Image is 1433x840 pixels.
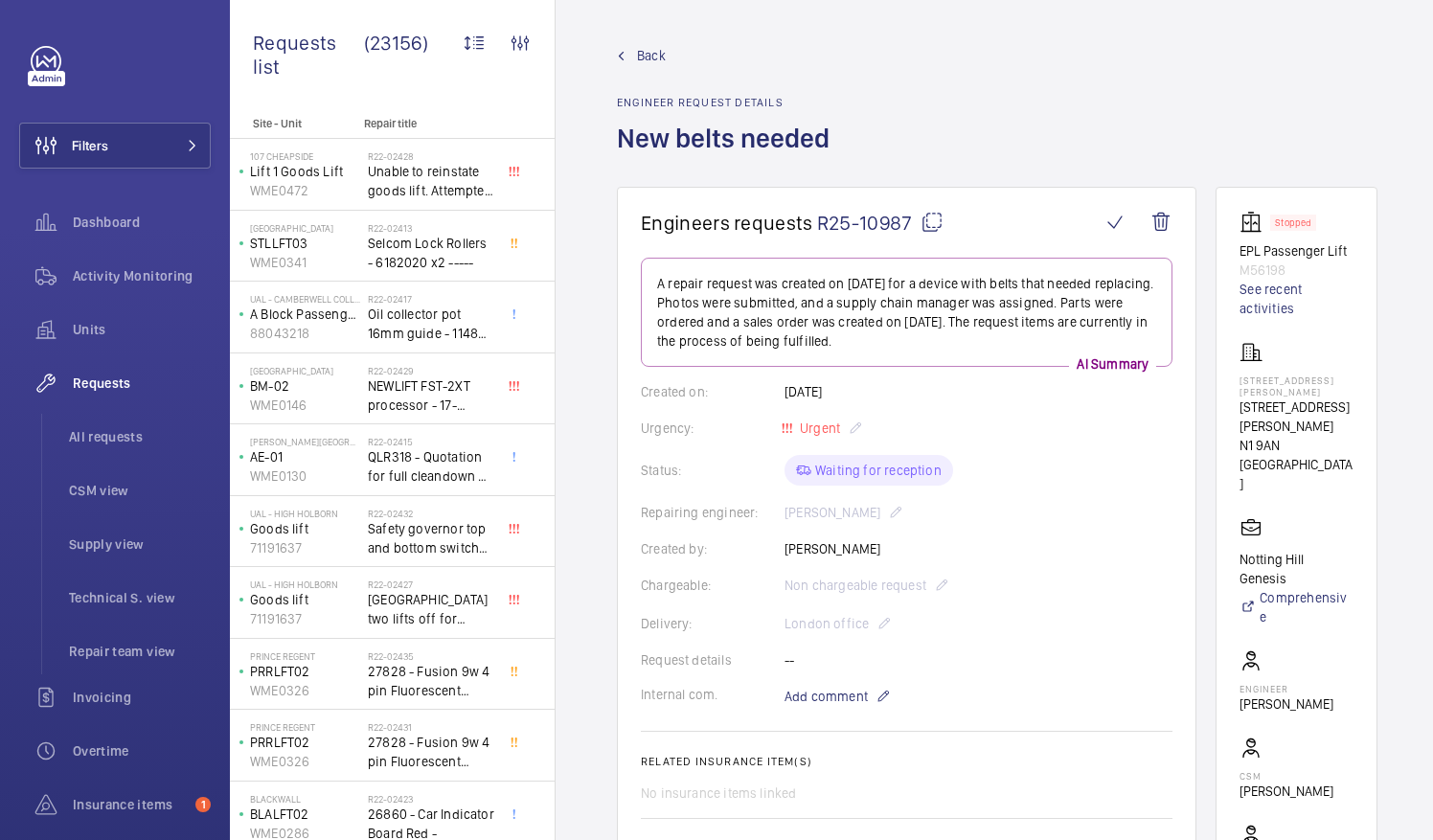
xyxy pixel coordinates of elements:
[250,681,360,700] p: WME0326
[1240,241,1353,261] p: EPL Passenger Lift
[250,396,360,415] p: WME0146
[785,687,868,706] span: Add comment
[368,662,494,700] span: 27828 - Fusion 9w 4 pin Fluorescent Lamp / Bulb - Used on Prince regent lift No2 car top test con...
[69,642,211,661] span: Repair team view
[69,481,211,500] span: CSM view
[250,324,360,343] p: 88043218
[368,793,494,805] h2: R22-02423
[368,721,494,733] h2: R22-02431
[1240,770,1333,782] p: CSM
[637,46,666,65] span: Back
[250,805,360,824] p: BLALFT02
[368,579,494,590] h2: R22-02427
[195,797,211,812] span: 1
[250,519,360,538] p: Goods lift
[1240,588,1353,626] a: Comprehensive
[250,650,360,662] p: Prince Regent
[250,508,360,519] p: UAL - High Holborn
[73,741,211,761] span: Overtime
[73,374,211,393] span: Requests
[368,365,494,376] h2: R22-02429
[641,755,1172,768] h2: Related insurance item(s)
[368,376,494,415] span: NEWLIFT FST-2XT processor - 17-02000003 1021,00 euros x1
[368,234,494,272] span: Selcom Lock Rollers - 6182020 x2 -----
[250,466,360,486] p: WME0130
[73,688,211,707] span: Invoicing
[1240,683,1333,694] p: Engineer
[72,136,108,155] span: Filters
[250,538,360,557] p: 71191637
[657,274,1156,351] p: A repair request was created on [DATE] for a device with belts that needed replacing. Photos were...
[250,162,360,181] p: Lift 1 Goods Lift
[230,117,356,130] p: Site - Unit
[69,427,211,446] span: All requests
[250,181,360,200] p: WME0472
[368,150,494,162] h2: R22-02428
[73,213,211,232] span: Dashboard
[368,519,494,557] span: Safety governor top and bottom switches not working from an immediate defect. Lift passenger lift...
[250,150,360,162] p: 107 Cheapside
[368,222,494,234] h2: R22-02413
[1240,550,1353,588] p: Notting Hill Genesis
[617,121,841,187] h1: New belts needed
[817,211,944,235] span: R25-10987
[1240,211,1270,234] img: elevator.svg
[250,234,360,253] p: STLLFT03
[368,293,494,305] h2: R22-02417
[250,609,360,628] p: 71191637
[368,162,494,200] span: Unable to reinstate goods lift. Attempted to swap control boards with PL2, no difference. Technic...
[69,534,211,554] span: Supply view
[250,365,360,376] p: [GEOGRAPHIC_DATA]
[250,305,360,324] p: A Block Passenger Lift 2 (B) L/H
[368,436,494,447] h2: R22-02415
[250,721,360,733] p: Prince Regent
[250,752,360,771] p: WME0326
[250,662,360,681] p: PRRLFT02
[250,733,360,752] p: PRRLFT02
[73,320,211,339] span: Units
[1240,397,1353,436] p: [STREET_ADDRESS][PERSON_NAME]
[250,436,360,447] p: [PERSON_NAME][GEOGRAPHIC_DATA]
[1240,436,1353,493] p: N1 9AN [GEOGRAPHIC_DATA]
[73,266,211,285] span: Activity Monitoring
[368,508,494,519] h2: R22-02432
[368,733,494,771] span: 27828 - Fusion 9w 4 pin Fluorescent Lamp / Bulb - Used on Prince regent lift No2 car top test con...
[250,590,360,609] p: Goods lift
[368,447,494,486] span: QLR318 - Quotation for full cleandown of lift and motor room at, Workspace, [PERSON_NAME][GEOGRAP...
[1275,219,1311,226] p: Stopped
[1240,375,1353,397] p: [STREET_ADDRESS][PERSON_NAME]
[250,222,360,234] p: [GEOGRAPHIC_DATA]
[250,579,360,590] p: UAL - High Holborn
[73,795,188,814] span: Insurance items
[368,590,494,628] span: [GEOGRAPHIC_DATA] two lifts off for safety governor rope switches at top and bottom. Immediate de...
[368,305,494,343] span: Oil collector pot 16mm guide - 11482 x2
[69,588,211,607] span: Technical S. view
[1240,280,1353,318] a: See recent activities
[250,253,360,272] p: WME0341
[1240,694,1333,714] p: [PERSON_NAME]
[1240,782,1333,801] p: [PERSON_NAME]
[1069,354,1156,374] p: AI Summary
[368,650,494,662] h2: R22-02435
[19,123,211,169] button: Filters
[250,376,360,396] p: BM-02
[617,96,841,109] h2: Engineer request details
[364,117,490,130] p: Repair title
[250,293,360,305] p: UAL - Camberwell College of Arts
[250,447,360,466] p: AE-01
[641,211,813,235] span: Engineers requests
[1240,261,1353,280] p: M56198
[253,31,364,79] span: Requests list
[250,793,360,805] p: Blackwall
